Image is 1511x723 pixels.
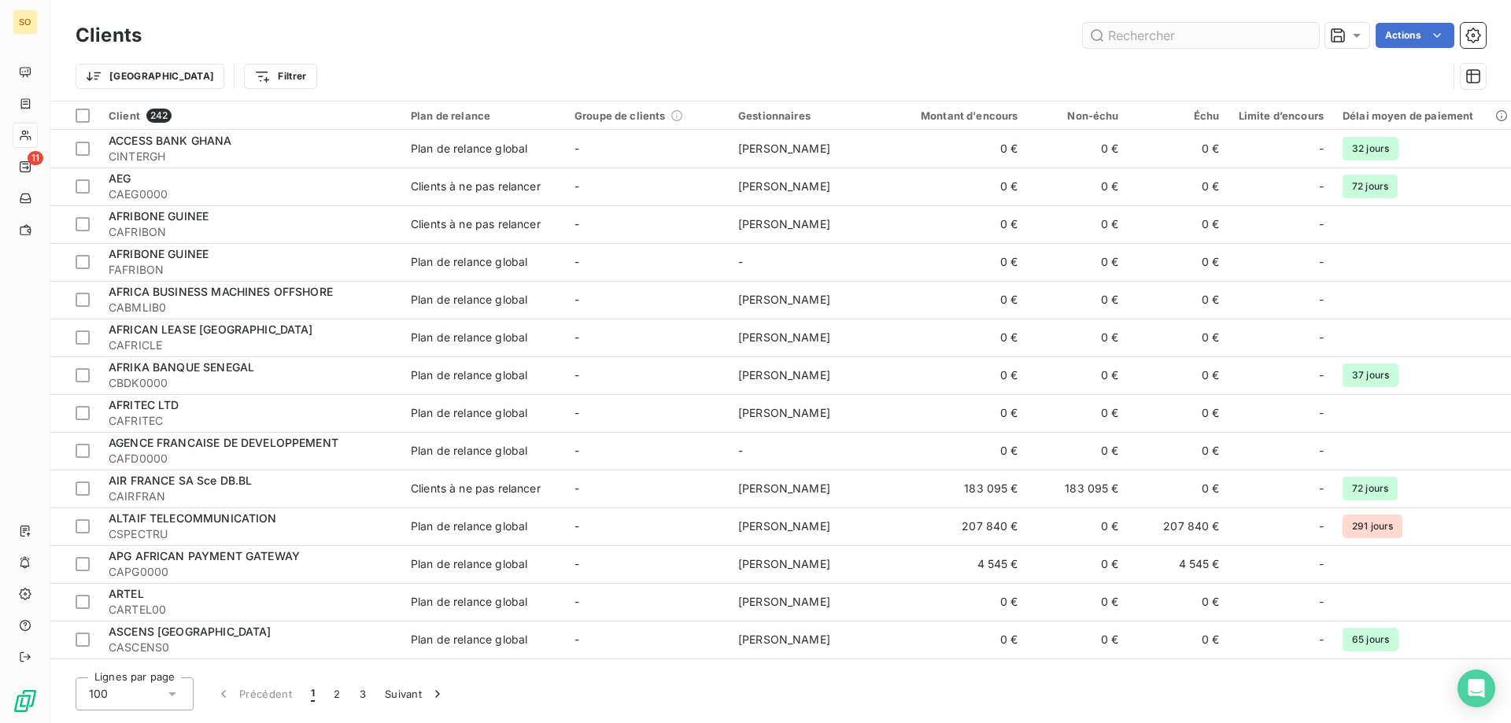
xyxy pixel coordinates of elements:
[1028,507,1129,545] td: 0 €
[109,564,392,580] span: CAPG0000
[1343,477,1398,500] span: 72 jours
[1129,545,1229,583] td: 4 545 €
[1319,330,1324,345] span: -
[1028,243,1129,281] td: 0 €
[109,587,144,600] span: ARTEL
[109,436,338,449] span: AGENCE FRANCAISE DE DEVELOPPEMENT
[574,557,579,570] span: -
[738,519,830,533] span: [PERSON_NAME]
[13,688,38,714] img: Logo LeanPay
[324,677,349,710] button: 2
[574,406,579,419] span: -
[892,130,1028,168] td: 0 €
[411,443,527,459] div: Plan de relance global
[1028,394,1129,432] td: 0 €
[574,142,579,155] span: -
[1239,109,1324,122] div: Limite d’encours
[109,300,392,315] span: CABMLIB0
[1343,137,1398,160] span: 32 jours
[1028,470,1129,507] td: 183 095 €
[76,21,142,50] h3: Clients
[411,518,527,534] div: Plan de relance global
[1028,545,1129,583] td: 0 €
[738,595,830,608] span: [PERSON_NAME]
[109,526,392,542] span: CSPECTRU
[1343,515,1402,538] span: 291 jours
[411,330,527,345] div: Plan de relance global
[109,640,392,655] span: CASCENS0
[892,168,1028,205] td: 0 €
[311,686,315,702] span: 1
[738,444,743,457] span: -
[574,179,579,193] span: -
[574,368,579,382] span: -
[738,179,830,193] span: [PERSON_NAME]
[892,281,1028,319] td: 0 €
[902,109,1018,122] div: Montant d'encours
[109,285,333,298] span: AFRICA BUSINESS MACHINES OFFSHORE
[738,633,830,646] span: [PERSON_NAME]
[738,293,830,306] span: [PERSON_NAME]
[109,413,392,429] span: CAFRITEC
[1028,658,1129,696] td: 0 €
[892,356,1028,394] td: 0 €
[892,545,1028,583] td: 4 545 €
[574,519,579,533] span: -
[1129,243,1229,281] td: 0 €
[892,319,1028,356] td: 0 €
[574,330,579,344] span: -
[109,662,318,676] span: ATLANTIC BUSINESS INTERNATIONAL
[738,330,830,344] span: [PERSON_NAME]
[574,255,579,268] span: -
[109,602,392,618] span: CARTEL00
[738,557,830,570] span: [PERSON_NAME]
[109,511,277,525] span: ALTAIF TELECOMMUNICATION
[411,292,527,308] div: Plan de relance global
[411,216,541,232] div: Clients à ne pas relancer
[1319,254,1324,270] span: -
[574,595,579,608] span: -
[109,451,392,467] span: CAFD0000
[574,109,666,122] span: Groupe de clients
[109,186,392,202] span: CAEG0000
[109,398,179,411] span: AFRITEC LTD
[28,151,43,165] span: 11
[1028,168,1129,205] td: 0 €
[109,489,392,504] span: CAIRFRAN
[1083,23,1319,48] input: Rechercher
[411,179,541,194] div: Clients à ne pas relancer
[1129,583,1229,621] td: 0 €
[1028,319,1129,356] td: 0 €
[411,405,527,421] div: Plan de relance global
[244,64,316,89] button: Filtrer
[375,677,455,710] button: Suivant
[109,134,232,147] span: ACCESS BANK GHANA
[1138,109,1220,122] div: Échu
[1129,470,1229,507] td: 0 €
[89,686,108,702] span: 100
[301,677,324,710] button: 1
[1129,432,1229,470] td: 0 €
[574,444,579,457] span: -
[350,677,375,710] button: 3
[1037,109,1119,122] div: Non-échu
[411,594,527,610] div: Plan de relance global
[1129,130,1229,168] td: 0 €
[1028,356,1129,394] td: 0 €
[1319,292,1324,308] span: -
[892,621,1028,658] td: 0 €
[1319,179,1324,194] span: -
[892,394,1028,432] td: 0 €
[13,9,38,35] div: SO
[1376,23,1454,48] button: Actions
[738,481,830,495] span: [PERSON_NAME]
[206,677,301,710] button: Précédent
[411,254,527,270] div: Plan de relance global
[1319,594,1324,610] span: -
[738,142,830,155] span: [PERSON_NAME]
[1129,168,1229,205] td: 0 €
[109,375,392,391] span: CBDK0000
[738,406,830,419] span: [PERSON_NAME]
[109,549,300,563] span: APG AFRICAN PAYMENT GATEWAY
[109,209,209,223] span: AFRIBONE GUINEE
